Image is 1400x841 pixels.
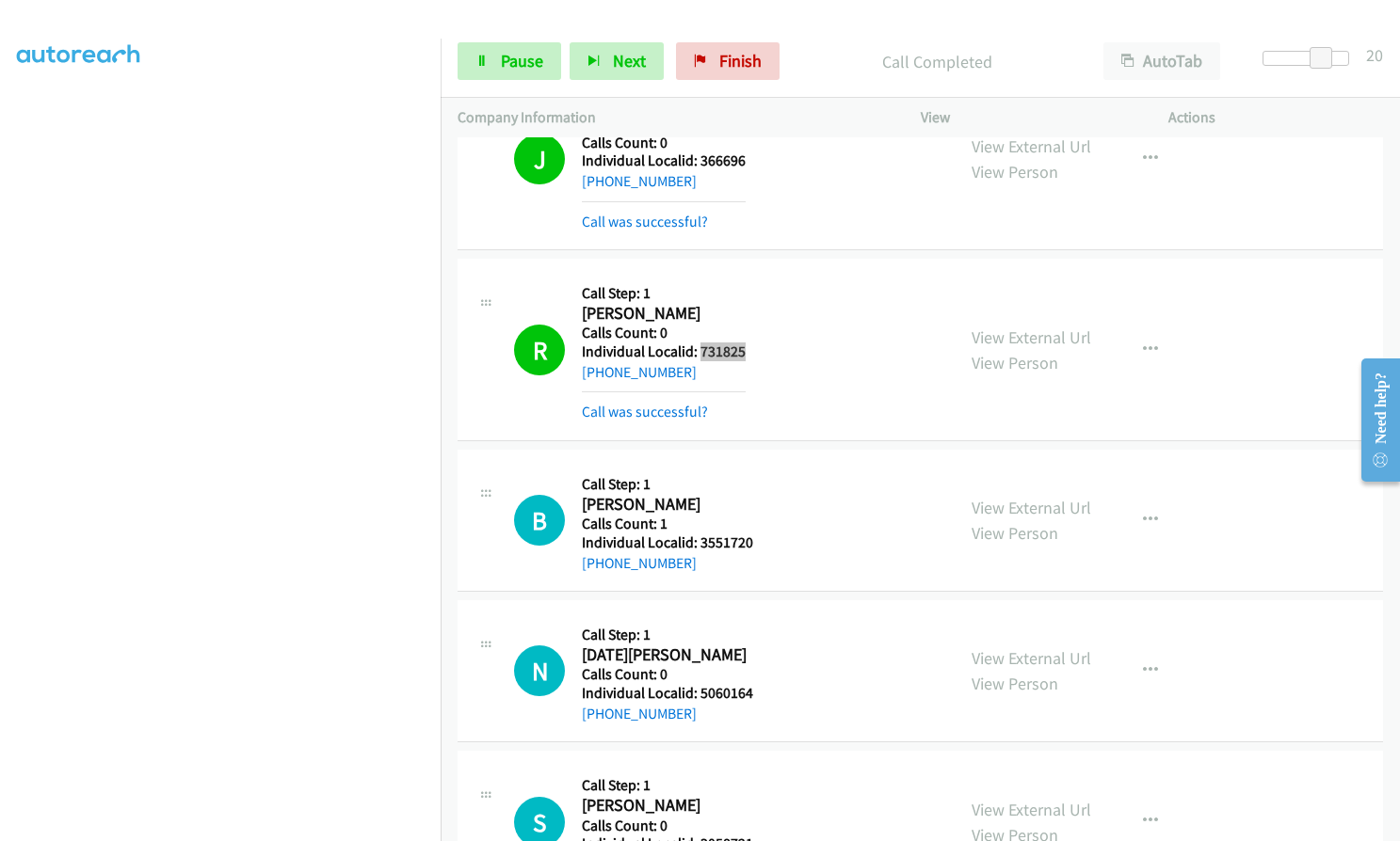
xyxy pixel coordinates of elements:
[582,665,753,684] h5: Calls Count: 0
[719,50,762,71] span: Finish
[514,645,565,696] div: The call is yet to be attempted
[582,705,697,722] a: [PHONE_NUMBER]
[501,50,543,71] span: Pause
[805,49,1070,74] p: Call Completed
[972,326,1091,348] a: View External Url
[972,673,1058,694] a: View Person
[582,342,746,361] h5: Individual Localid: 731825
[1366,42,1383,68] div: 20
[972,647,1091,669] a: View External Url
[570,42,664,80] button: Next
[582,684,753,703] h5: Individual Localid: 5060164
[582,324,746,342] h5: Calls Count: 0
[972,135,1091,157] a: View External Url
[972,799,1091,820] a: View External Url
[1345,345,1400,495] iframe: Resource Center
[582,494,753,516] h2: [PERSON_NAME]
[676,42,780,80] a: Finish
[514,645,565,696] h1: N
[458,106,887,129] p: Company Information
[972,352,1058,373] a: View Person
[582,213,708,230] a: Call was successful?
[1103,42,1220,80] button: AutoTab
[972,522,1058,544] a: View Person
[514,495,565,546] div: The call is yet to be attempted
[582,303,746,325] h2: [PERSON_NAME]
[582,134,746,152] h5: Calls Count: 0
[972,161,1058,182] a: View Person
[514,495,565,546] h1: B
[582,533,753,552] h5: Individual Localid: 3551720
[582,644,753,666] h2: [DATE][PERSON_NAME]
[582,817,753,835] h5: Calls Count: 0
[458,42,561,80] a: Pause
[921,106,1135,129] p: View
[613,50,646,71] span: Next
[582,475,753,494] h5: Call Step: 1
[582,515,753,533] h5: Calls Count: 1
[582,795,753,817] h2: [PERSON_NAME]
[582,626,753,644] h5: Call Step: 1
[582,403,708,420] a: Call was successful?
[1168,106,1383,129] p: Actions
[582,776,753,795] h5: Call Step: 1
[514,325,565,375] h1: R
[514,134,565,184] h1: J
[582,284,746,303] h5: Call Step: 1
[582,363,697,381] a: [PHONE_NUMBER]
[582,554,697,572] a: [PHONE_NUMBER]
[582,172,697,190] a: [PHONE_NUMBER]
[582,151,746,170] h5: Individual Localid: 366696
[972,497,1091,518] a: View External Url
